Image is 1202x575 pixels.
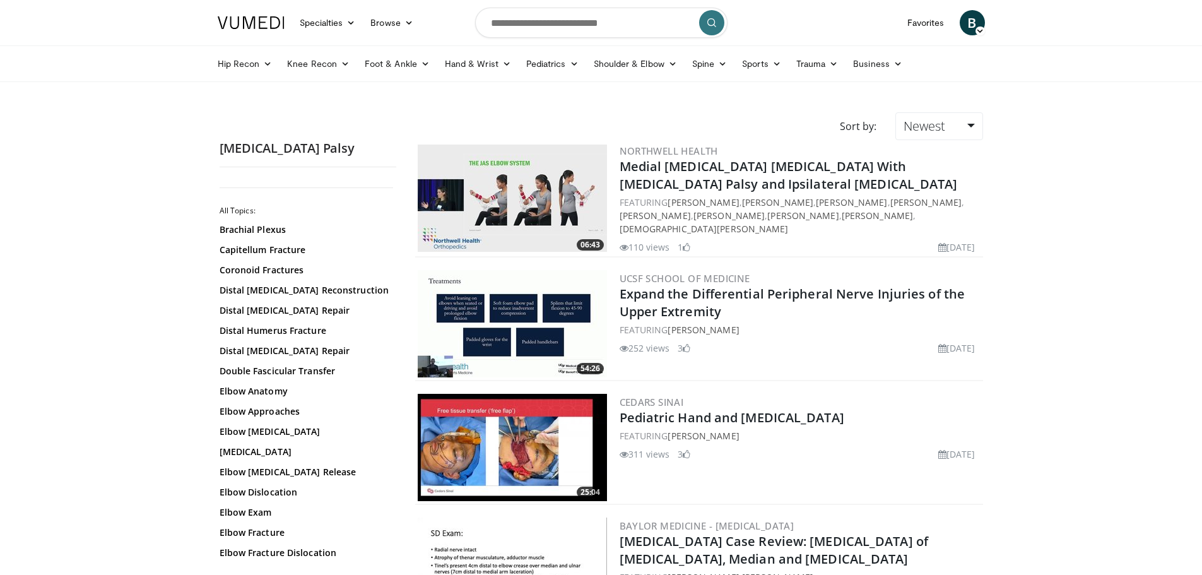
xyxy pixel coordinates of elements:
[220,345,390,357] a: Distal [MEDICAL_DATA] Repair
[418,394,607,501] img: 362111ff-e66e-4b23-af5e-2caef6e1fe11.300x170_q85_crop-smart_upscale.jpg
[220,446,390,458] a: [MEDICAL_DATA]
[577,487,604,498] span: 25:04
[292,10,363,35] a: Specialties
[904,117,945,134] span: Newest
[220,547,390,559] a: Elbow Fracture Dislocation
[220,526,390,539] a: Elbow Fracture
[220,140,396,157] h2: [MEDICAL_DATA] Palsy
[475,8,728,38] input: Search topics, interventions
[678,240,690,254] li: 1
[220,244,390,256] a: Capitellum Fracture
[519,51,586,76] a: Pediatrics
[668,324,739,336] a: [PERSON_NAME]
[620,396,684,408] a: Cedars Sinai
[418,270,607,377] img: 03de389a-b7c2-480c-aa2f-b22862125ddc.300x170_q85_crop-smart_upscale.jpg
[960,10,985,35] a: B
[620,533,929,567] a: [MEDICAL_DATA] Case Review: [MEDICAL_DATA] of [MEDICAL_DATA], Median and [MEDICAL_DATA]
[577,363,604,374] span: 54:26
[620,323,981,336] div: FEATURING
[620,223,789,235] a: [DEMOGRAPHIC_DATA][PERSON_NAME]
[620,196,981,235] div: FEATURING , , , , , , , ,
[586,51,685,76] a: Shoulder & Elbow
[620,240,670,254] li: 110 views
[842,210,913,222] a: [PERSON_NAME]
[357,51,437,76] a: Foot & Ankle
[734,51,789,76] a: Sports
[418,145,607,252] a: 06:43
[846,51,910,76] a: Business
[742,196,813,208] a: [PERSON_NAME]
[437,51,519,76] a: Hand & Wrist
[220,466,390,478] a: Elbow [MEDICAL_DATA] Release
[620,409,844,426] a: Pediatric Hand and [MEDICAL_DATA]
[418,145,607,252] img: db99012b-a117-40cd-8a12-f0770903c74d.300x170_q85_crop-smart_upscale.jpg
[418,394,607,501] a: 25:04
[577,239,604,251] span: 06:43
[830,112,886,140] div: Sort by:
[210,51,280,76] a: Hip Recon
[938,341,975,355] li: [DATE]
[220,324,390,337] a: Distal Humerus Fracture
[620,145,718,157] a: Northwell Health
[678,448,690,461] li: 3
[890,196,962,208] a: [PERSON_NAME]
[895,112,982,140] a: Newest
[418,270,607,377] a: 54:26
[620,158,958,193] a: Medial [MEDICAL_DATA] [MEDICAL_DATA] With [MEDICAL_DATA] Palsy and Ipsilateral [MEDICAL_DATA]
[620,285,965,320] a: Expand the Differential Peripheral Nerve Injuries of the Upper Extremity
[220,506,390,519] a: Elbow Exam
[620,448,670,461] li: 311 views
[620,210,691,222] a: [PERSON_NAME]
[218,16,285,29] img: VuMedi Logo
[668,430,739,442] a: [PERSON_NAME]
[678,341,690,355] li: 3
[220,264,390,276] a: Coronoid Fractures
[620,341,670,355] li: 252 views
[220,206,393,216] h2: All Topics:
[220,385,390,398] a: Elbow Anatomy
[900,10,952,35] a: Favorites
[816,196,887,208] a: [PERSON_NAME]
[620,272,750,285] a: UCSF School of Medicine
[220,405,390,418] a: Elbow Approaches
[668,196,739,208] a: [PERSON_NAME]
[767,210,839,222] a: [PERSON_NAME]
[938,240,975,254] li: [DATE]
[220,425,390,438] a: Elbow [MEDICAL_DATA]
[220,223,390,236] a: Brachial Plexus
[789,51,846,76] a: Trauma
[685,51,734,76] a: Spine
[280,51,357,76] a: Knee Recon
[220,486,390,499] a: Elbow Dislocation
[220,284,390,297] a: Distal [MEDICAL_DATA] Reconstruction
[620,429,981,442] div: FEATURING
[220,304,390,317] a: Distal [MEDICAL_DATA] Repair
[938,448,975,461] li: [DATE]
[363,10,421,35] a: Browse
[220,365,390,377] a: Double Fascicular Transfer
[693,210,765,222] a: [PERSON_NAME]
[620,519,794,532] a: Baylor Medicine - [MEDICAL_DATA]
